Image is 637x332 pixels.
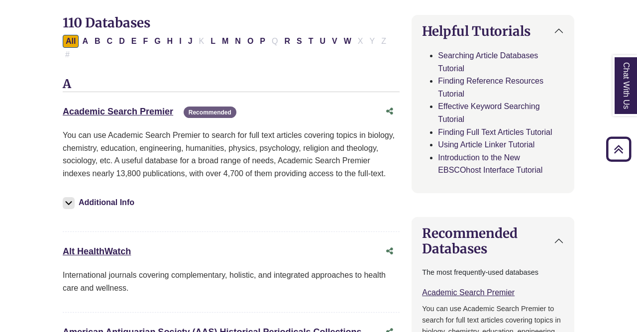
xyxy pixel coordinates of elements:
[128,35,140,48] button: Filter Results E
[63,246,131,256] a: Alt HealthWatch
[438,128,552,136] a: Finding Full Text Articles Tutorial
[317,35,328,48] button: Filter Results U
[164,35,176,48] button: Filter Results H
[63,35,79,48] button: All
[208,35,218,48] button: Filter Results L
[422,267,564,278] p: The most frequently-used databases
[281,35,293,48] button: Filter Results R
[151,35,163,48] button: Filter Results G
[380,102,400,121] button: Share this database
[63,269,400,294] p: International journals covering complementary, holistic, and integrated approaches to health care...
[329,35,340,48] button: Filter Results V
[63,36,390,58] div: Alpha-list to filter by first letter of database name
[63,77,400,92] h3: A
[104,35,116,48] button: Filter Results C
[63,107,173,116] a: Academic Search Premier
[306,35,317,48] button: Filter Results T
[79,35,91,48] button: Filter Results A
[603,142,635,156] a: Back to Top
[438,102,539,123] a: Effective Keyword Searching Tutorial
[185,35,196,48] button: Filter Results J
[232,35,244,48] button: Filter Results N
[184,107,236,118] span: Recommended
[412,15,574,47] button: Helpful Tutorials
[63,14,150,31] span: 110 Databases
[412,218,574,264] button: Recommended Databases
[244,35,256,48] button: Filter Results O
[422,288,515,297] a: Academic Search Premier
[438,153,542,175] a: Introduction to the New EBSCOhost Interface Tutorial
[63,129,400,180] p: You can use Academic Search Premier to search for full text articles covering topics in biology, ...
[116,35,128,48] button: Filter Results D
[257,35,268,48] button: Filter Results P
[140,35,151,48] button: Filter Results F
[294,35,305,48] button: Filter Results S
[438,140,534,149] a: Using Article Linker Tutorial
[438,51,538,73] a: Searching Article Databases Tutorial
[176,35,184,48] button: Filter Results I
[219,35,231,48] button: Filter Results M
[380,242,400,261] button: Share this database
[341,35,354,48] button: Filter Results W
[92,35,104,48] button: Filter Results B
[438,77,543,98] a: Finding Reference Resources Tutorial
[63,196,137,210] button: Additional Info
